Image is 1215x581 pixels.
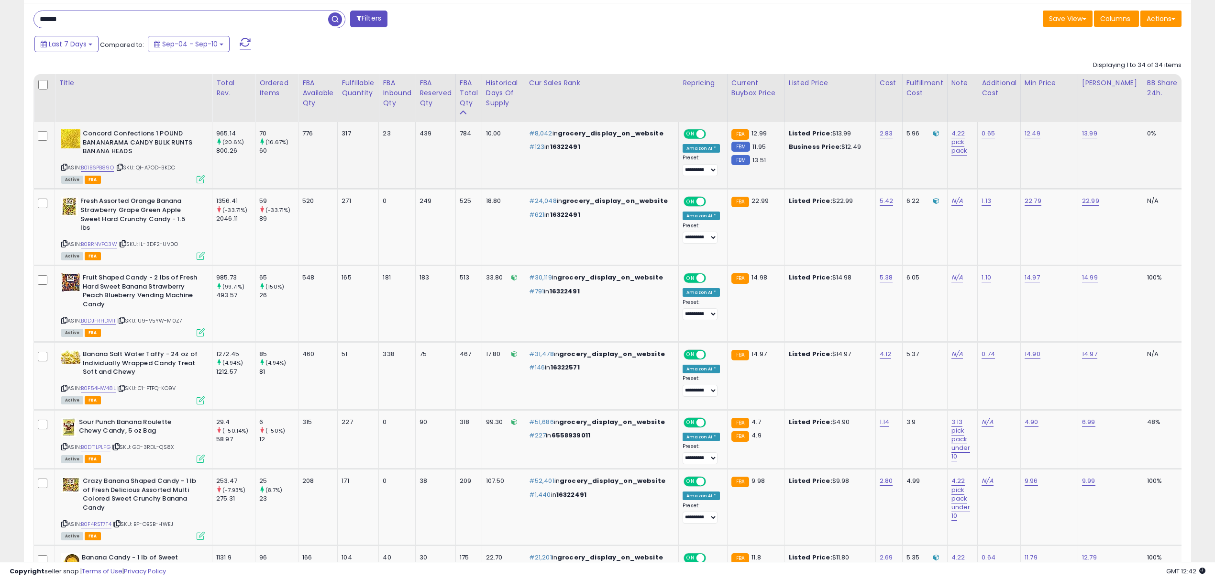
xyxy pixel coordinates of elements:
div: 1272.45 [216,350,255,358]
div: 5.96 [906,129,940,138]
span: #8,042 [529,129,552,138]
span: 4.7 [751,417,761,426]
span: grocery_display_on_website [562,196,668,205]
span: Last 7 Days [49,39,87,49]
div: 784 [460,129,475,138]
b: Banana Salt Water Taffy - 24 oz of Individually Wrapped Candy Treat Soft and Chewy [83,350,199,379]
small: FBA [731,418,749,428]
div: 493.57 [216,291,255,300]
div: FBA inbound Qty [383,78,411,108]
a: B0F54HW48L [81,384,116,392]
div: 99.30 [486,418,518,426]
span: ON [685,478,696,486]
div: seller snap | | [10,567,166,576]
div: 100% [1147,273,1179,282]
small: FBM [731,155,750,165]
small: (-33.71%) [222,206,247,214]
small: (4.94%) [222,359,243,367]
p: in [529,287,671,296]
span: #123 [529,142,545,151]
div: ASIN: [61,129,205,182]
span: 16322491 [550,287,580,296]
div: $14.98 [789,273,868,282]
a: B0BRNVFC3W [81,240,117,248]
div: ASIN: [61,350,205,403]
div: ASIN: [61,197,205,259]
div: Amazon AI * [683,212,720,220]
div: 183 [420,273,448,282]
div: [PERSON_NAME] [1082,78,1139,88]
div: 59 [259,197,298,205]
div: 275.31 [216,494,255,503]
div: 6.05 [906,273,940,282]
p: in [529,418,671,426]
div: N/A [1147,350,1179,358]
small: FBA [731,431,749,442]
a: 14.99 [1082,273,1098,282]
span: grocery_display_on_website [557,273,663,282]
div: 23 [383,129,408,138]
span: #52,401 [529,476,554,485]
button: Sep-04 - Sep-10 [148,36,230,52]
small: (8.7%) [265,486,282,494]
div: 29.4 [216,418,255,426]
span: grocery_display_on_website [559,349,665,358]
small: (150%) [265,283,284,290]
p: in [529,197,671,205]
a: 4.22 pick pack under 10 [951,476,971,521]
div: $14.97 [789,350,868,358]
a: N/A [951,196,963,206]
span: ON [685,130,696,138]
b: Listed Price: [789,273,832,282]
b: Listed Price: [789,129,832,138]
a: N/A [951,273,963,282]
div: 1212.57 [216,368,255,376]
a: 5.42 [880,196,894,206]
b: Listed Price: [789,417,832,426]
span: grocery_display_on_website [560,476,665,485]
div: Preset: [683,443,720,465]
div: Cost [880,78,898,88]
p: in [529,273,671,282]
p: in [529,363,671,372]
div: 985.73 [216,273,255,282]
div: 85 [259,350,298,358]
div: Amazon AI * [683,433,720,441]
span: All listings currently available for purchase on Amazon [61,329,83,337]
div: 26 [259,291,298,300]
a: 0.65 [982,129,995,138]
a: B01B6PB89O [81,164,114,172]
a: 14.97 [1025,273,1040,282]
span: Columns [1100,14,1130,23]
span: 16322571 [551,363,580,372]
a: 9.96 [1025,476,1038,486]
span: #31,478 [529,349,554,358]
div: 48% [1147,418,1179,426]
div: 338 [383,350,408,358]
span: 16322491 [550,142,580,151]
span: 12.99 [751,129,767,138]
a: 1.10 [982,273,991,282]
div: 249 [420,197,448,205]
span: | SKU: GD-3RDL-QS8X [112,443,174,451]
b: Business Price: [789,142,841,151]
span: FBA [85,532,101,540]
div: Preset: [683,223,720,244]
a: 22.99 [1082,196,1099,206]
b: Concord Confections 1 POUND BANANARAMA CANDY BULK RUNTS BANANA HEADS [83,129,199,158]
a: 4.22 pick pack [951,129,968,156]
div: Amazon AI * [683,288,720,297]
div: Cur Sales Rank [529,78,674,88]
span: FBA [85,396,101,404]
div: 33.80 [486,273,518,282]
div: Additional Cost [982,78,1016,98]
div: 208 [302,477,330,485]
small: (16.67%) [265,138,288,146]
a: 6.99 [1082,417,1095,427]
img: 41kIolzMrgL._SL40_.jpg [61,350,80,364]
span: ON [685,198,696,206]
span: #791 [529,287,544,296]
span: | SKU: U9-V5YW-M0Z7 [117,317,182,324]
div: 315 [302,418,330,426]
span: OFF [705,274,720,282]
